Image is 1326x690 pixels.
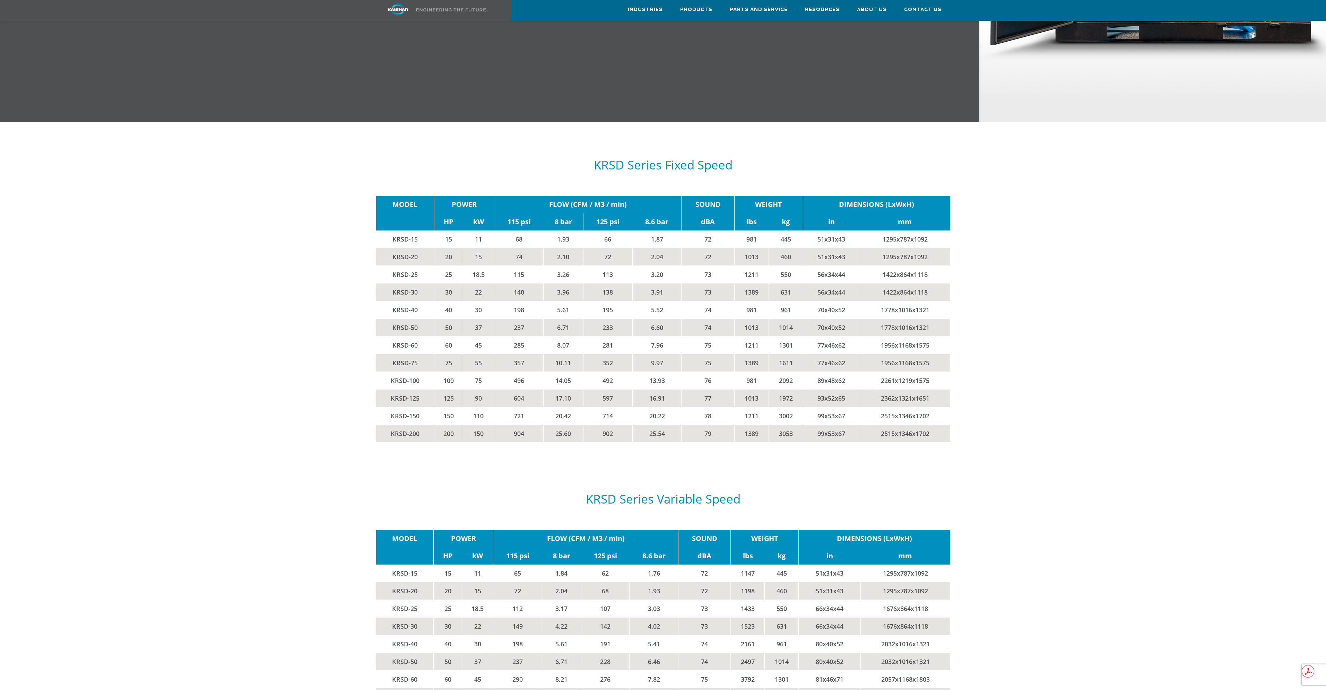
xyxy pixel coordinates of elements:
[583,390,632,407] td: 597
[434,372,463,390] td: 100
[376,530,434,547] td: MODEL
[769,407,803,425] td: 3002
[583,213,632,230] td: 125 psi
[682,407,734,425] td: 78
[765,653,799,671] td: 1014
[581,582,630,600] td: 68
[583,425,632,443] td: 902
[376,196,434,213] td: MODEL
[376,266,434,283] td: KRSD-25
[904,6,942,14] span: Contact Us
[494,266,544,283] td: 115
[765,635,799,653] td: 961
[678,582,731,600] td: 72
[632,230,682,248] td: 1.87
[682,301,734,319] td: 74
[803,372,860,390] td: 89x48x62
[494,425,544,443] td: 904
[463,248,494,266] td: 15
[544,213,583,230] td: 8 bar
[799,565,860,582] td: 51x31x43
[799,635,860,653] td: 80x40x52
[769,283,803,301] td: 631
[542,600,581,618] td: 3.17
[434,337,463,354] td: 60
[462,600,493,618] td: 18.5
[680,6,712,14] span: Products
[734,283,769,301] td: 1389
[462,653,493,671] td: 37
[860,635,950,653] td: 2032x1016x1321
[434,425,463,443] td: 200
[682,390,734,407] td: 77
[434,230,463,248] td: 15
[769,390,803,407] td: 1972
[463,266,494,283] td: 18.5
[544,230,583,248] td: 1.93
[494,337,544,354] td: 285
[731,530,799,547] td: WEIGHT
[769,301,803,319] td: 961
[734,266,769,283] td: 1211
[416,8,486,11] img: Engineering the future
[583,266,632,283] td: 113
[803,196,950,213] td: DIMENSIONS (LxWxH)
[632,213,682,230] td: 8.6 bar
[434,319,463,337] td: 50
[630,600,678,618] td: 3.03
[860,407,950,425] td: 2515x1346x1702
[682,230,734,248] td: 72
[734,319,769,337] td: 1013
[765,600,799,618] td: 550
[630,618,678,635] td: 4.02
[628,6,663,14] span: Industries
[682,354,734,372] td: 75
[583,319,632,337] td: 233
[462,547,493,565] td: kW
[463,301,494,319] td: 30
[799,547,860,565] td: in
[463,337,494,354] td: 45
[678,671,731,688] td: 75
[434,301,463,319] td: 40
[860,600,950,618] td: 1676x864x1118
[799,671,860,688] td: 81x46x71
[434,196,494,213] td: POWER
[583,283,632,301] td: 138
[803,337,860,354] td: 77x46x62
[542,565,581,582] td: 1.84
[376,407,434,425] td: KRSD-150
[494,196,682,213] td: FLOW (CFM / M3 / min)
[860,319,950,337] td: 1778x1016x1321
[632,337,682,354] td: 7.96
[730,6,788,14] span: Parts and Service
[678,565,731,582] td: 72
[803,425,860,443] td: 99x53x67
[544,407,583,425] td: 20.42
[799,582,860,600] td: 51x31x43
[462,565,493,582] td: 11
[860,547,950,565] td: mm
[581,618,630,635] td: 142
[803,283,860,301] td: 56x34x44
[376,230,434,248] td: KRSD-15
[632,319,682,337] td: 6.60
[434,283,463,301] td: 30
[765,565,799,582] td: 445
[434,635,462,653] td: 40
[803,354,860,372] td: 77x46x62
[731,653,765,671] td: 2497
[860,266,950,283] td: 1422x864x1118
[734,337,769,354] td: 1211
[494,390,544,407] td: 604
[857,0,887,19] a: About Us
[434,565,462,582] td: 15
[463,213,494,230] td: kW
[434,653,462,671] td: 50
[376,582,434,600] td: KRSD-20
[493,671,542,688] td: 290
[734,196,803,213] td: WEIGHT
[376,354,434,372] td: KRSD-75
[494,248,544,266] td: 74
[678,618,731,635] td: 73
